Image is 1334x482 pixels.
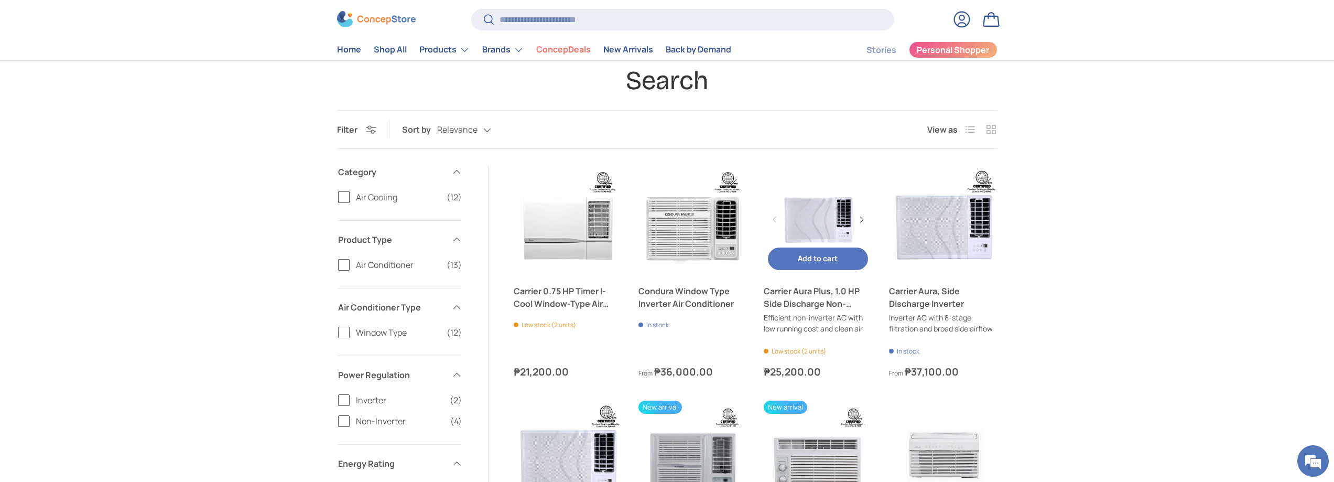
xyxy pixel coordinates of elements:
span: Energy Rating [338,457,445,470]
span: Non-Inverter [356,415,444,427]
div: Chat with us now [55,59,176,72]
span: New arrival [638,401,682,414]
span: Filter [337,124,357,135]
a: Shop All [374,40,407,60]
span: New arrival [764,401,807,414]
a: Back by Demand [666,40,731,60]
span: Category [338,166,445,178]
div: Minimize live chat window [172,5,197,30]
span: Product Type [338,233,445,246]
span: (4) [450,415,462,427]
h1: Search [337,65,997,97]
a: Home [337,40,361,60]
span: (2) [450,394,462,406]
summary: Product Type [338,221,462,259]
span: Relevance [437,125,478,135]
span: Inverter [356,394,443,406]
textarea: Type your message and hit 'Enter' [5,286,200,323]
a: Carrier Aura, Side Discharge Inverter [889,166,997,274]
nav: Primary [337,39,731,60]
nav: Secondary [841,39,997,60]
a: Condura Window Type Inverter Air Conditioner [638,285,747,310]
a: Carrier 0.75 HP Timer I-Cool Window-Type Air Conditioner [514,166,622,274]
a: New Arrivals [603,40,653,60]
button: Relevance [437,121,512,139]
a: Carrier Aura, Side Discharge Inverter [889,285,997,310]
a: Stories [866,40,896,60]
a: Carrier 0.75 HP Timer I-Cool Window-Type Air Conditioner [514,285,622,310]
span: Power Regulation [338,369,445,381]
a: Carrier Aura Plus, 1.0 HP Side Discharge Non-Inverter [764,285,872,310]
button: Filter [337,124,376,135]
summary: Power Regulation [338,356,462,394]
span: Air Cooling [356,191,440,203]
a: Condura Window Type Inverter Air Conditioner [638,166,747,274]
summary: Brands [476,39,530,60]
span: View as [927,123,958,136]
summary: Products [413,39,476,60]
label: Sort by [402,123,437,136]
span: We're online! [61,132,145,238]
span: (13) [447,259,462,271]
button: Add to cart [768,248,868,270]
a: Carrier Aura Plus, 1.0 HP Side Discharge Non-Inverter [764,166,872,274]
span: (12) [447,191,462,203]
summary: Category [338,153,462,191]
span: (12) [447,326,462,339]
img: ConcepStore [337,12,416,28]
span: Personal Shopper [917,46,989,55]
span: Add to cart [798,253,838,263]
span: Window Type [356,326,440,339]
summary: Air Conditioner Type [338,288,462,326]
span: Air Conditioner Type [338,301,445,314]
a: Personal Shopper [909,41,997,58]
span: Air Conditioner [356,259,440,271]
a: ConcepDeals [536,40,591,60]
